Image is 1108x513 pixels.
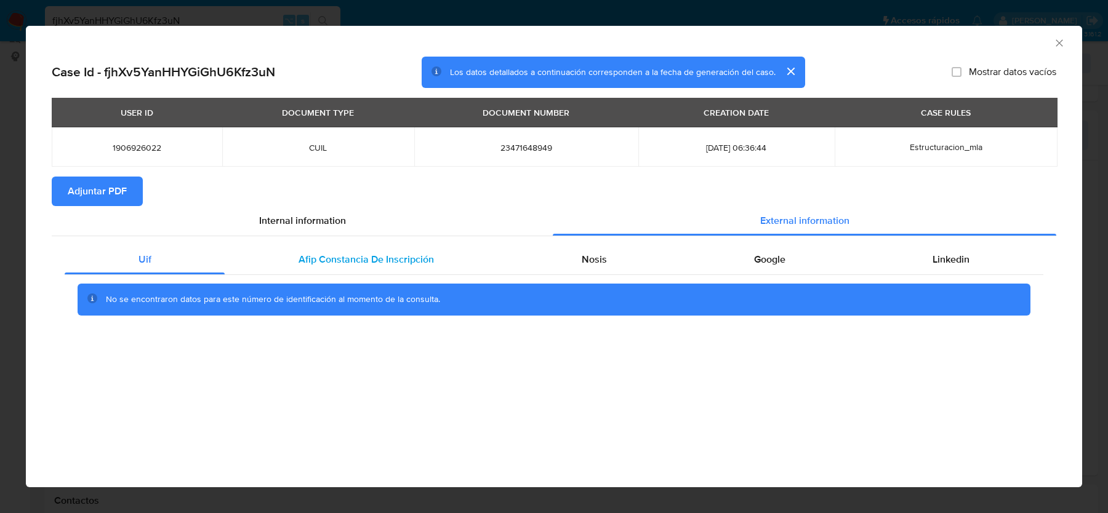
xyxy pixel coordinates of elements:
span: Internal information [259,213,346,228]
div: CREATION DATE [696,102,776,123]
span: Mostrar datos vacíos [969,66,1056,78]
div: USER ID [113,102,161,123]
div: Detailed info [52,206,1056,236]
span: [DATE] 06:36:44 [653,142,819,153]
button: Cerrar ventana [1053,37,1064,48]
span: Los datos detallados a continuación corresponden a la fecha de generación del caso. [450,66,776,78]
span: 1906926022 [66,142,207,153]
span: Linkedin [933,252,969,266]
span: Adjuntar PDF [68,178,127,205]
div: DOCUMENT TYPE [275,102,361,123]
h2: Case Id - fjhXv5YanHHYGiGhU6Kfz3uN [52,64,275,80]
div: closure-recommendation-modal [26,26,1082,487]
span: External information [760,213,849,228]
input: Mostrar datos vacíos [952,67,961,77]
span: Uif [138,252,151,266]
div: CASE RULES [913,102,978,123]
span: Afip Constancia De Inscripción [299,252,434,266]
span: 23471648949 [429,142,624,153]
span: Nosis [582,252,607,266]
span: CUIL [237,142,399,153]
div: DOCUMENT NUMBER [475,102,577,123]
span: Estructuracion_mla [910,141,982,153]
button: Adjuntar PDF [52,177,143,206]
span: No se encontraron datos para este número de identificación al momento de la consulta. [106,293,440,305]
span: Google [754,252,785,266]
div: Detailed external info [65,245,1043,274]
button: cerrar [776,57,805,86]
